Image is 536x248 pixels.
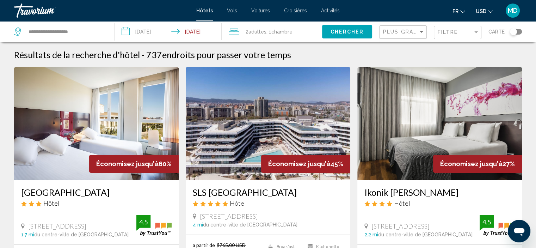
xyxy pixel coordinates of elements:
[271,29,292,35] span: Chambre
[14,67,179,180] img: Hotel image
[28,222,86,230] span: [STREET_ADDRESS]
[261,155,350,173] div: 45%
[96,160,159,168] span: Économisez jusqu'à
[251,8,270,13] a: Voitures
[193,199,343,207] div: 5 star Hotel
[200,212,258,220] span: [STREET_ADDRESS]
[162,49,291,60] span: endroits pour passer votre temps
[21,199,172,207] div: 3 star Hotel
[480,215,515,236] img: trustyou-badge.svg
[217,242,246,248] del: $765.00 USD
[203,222,297,228] span: du centre-ville de [GEOGRAPHIC_DATA]
[14,4,189,18] a: Travorium
[505,29,522,35] button: Toggle map
[480,218,494,226] div: 4.5
[438,29,458,35] span: Filtre
[476,8,486,14] span: USD
[504,3,522,18] button: User Menu
[452,8,458,14] span: fr
[136,218,150,226] div: 4.5
[196,8,213,13] a: Hôtels
[508,220,530,242] iframe: Bouton de lancement de la fenêtre de messagerie
[488,27,505,37] span: Carte
[266,27,292,37] span: , 1
[433,155,522,173] div: 27%
[364,187,515,198] a: Ikonik [PERSON_NAME]
[142,49,144,60] span: -
[248,29,266,35] span: Adultes
[89,155,179,173] div: 60%
[330,29,364,35] span: Chercher
[227,8,237,13] a: Vols
[146,49,291,60] h2: 737
[230,199,246,207] span: Hôtel
[284,8,307,13] a: Croisières
[14,49,140,60] h1: Résultats de la recherche d'hôtel
[186,67,350,180] img: Hotel image
[246,27,266,37] span: 2
[476,6,493,16] button: Change currency
[193,222,203,228] span: 4 mi
[357,67,522,180] img: Hotel image
[115,21,222,42] button: Check-in date: Nov 16, 2025 Check-out date: Nov 18, 2025
[222,21,322,42] button: Travelers: 2 adults, 0 children
[378,232,473,237] span: du centre-ville de [GEOGRAPHIC_DATA]
[371,222,430,230] span: [STREET_ADDRESS]
[34,232,129,237] span: du centre-ville de [GEOGRAPHIC_DATA]
[21,187,172,198] a: [GEOGRAPHIC_DATA]
[193,242,215,248] span: a partir de
[43,199,60,207] span: Hôtel
[434,25,481,40] button: Filter
[440,160,503,168] span: Économisez jusqu'à
[136,215,172,236] img: trustyou-badge.svg
[364,232,378,237] span: 2.2 mi
[394,199,410,207] span: Hôtel
[268,160,331,168] span: Économisez jusqu'à
[383,29,467,35] span: Plus grandes économies
[383,29,425,35] mat-select: Sort by
[21,232,34,237] span: 1.7 mi
[321,8,340,13] a: Activités
[322,25,372,38] button: Chercher
[452,6,465,16] button: Change language
[364,199,515,207] div: 4 star Hotel
[193,187,343,198] a: SLS [GEOGRAPHIC_DATA]
[508,7,518,14] span: MD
